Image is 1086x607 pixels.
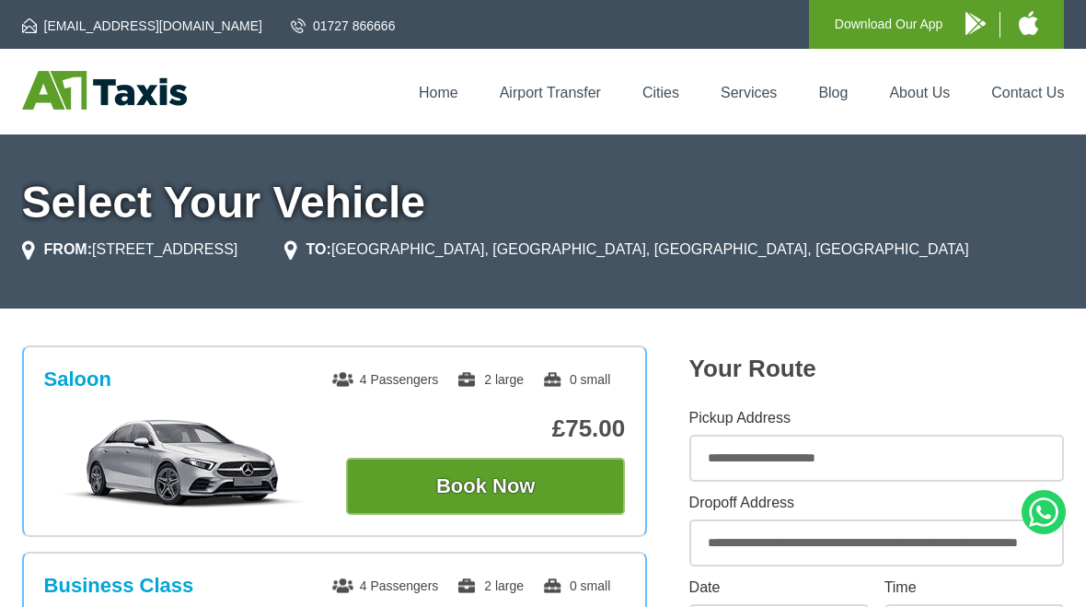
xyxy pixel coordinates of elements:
[1019,11,1038,35] img: A1 Taxis iPhone App
[419,85,458,100] a: Home
[884,580,1065,595] label: Time
[346,458,625,515] button: Book Now
[500,85,601,100] a: Airport Transfer
[689,580,870,595] label: Date
[332,578,439,593] span: 4 Passengers
[689,411,1065,426] label: Pickup Address
[45,417,322,509] img: Saloon
[456,578,524,593] span: 2 large
[889,85,950,100] a: About Us
[689,496,1065,510] label: Dropoff Address
[965,12,986,35] img: A1 Taxis Android App
[22,181,1065,225] h1: Select Your Vehicle
[44,241,92,257] strong: FROM:
[44,368,111,391] h3: Saloon
[689,355,1065,383] h2: Your Route
[542,372,610,387] span: 0 small
[721,85,777,100] a: Services
[44,574,194,598] h3: Business Class
[456,372,524,387] span: 2 large
[22,71,187,110] img: A1 Taxis St Albans LTD
[542,578,610,593] span: 0 small
[22,17,262,35] a: [EMAIL_ADDRESS][DOMAIN_NAME]
[965,543,1072,593] iframe: chat widget
[332,372,439,387] span: 4 Passengers
[835,13,943,36] p: Download Our App
[291,17,396,35] a: 01727 866666
[818,85,848,100] a: Blog
[22,239,238,261] li: [STREET_ADDRESS]
[346,414,625,443] p: £75.00
[642,85,679,100] a: Cities
[284,239,969,261] li: [GEOGRAPHIC_DATA], [GEOGRAPHIC_DATA], [GEOGRAPHIC_DATA], [GEOGRAPHIC_DATA]
[306,241,331,257] strong: TO:
[991,85,1064,100] a: Contact Us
